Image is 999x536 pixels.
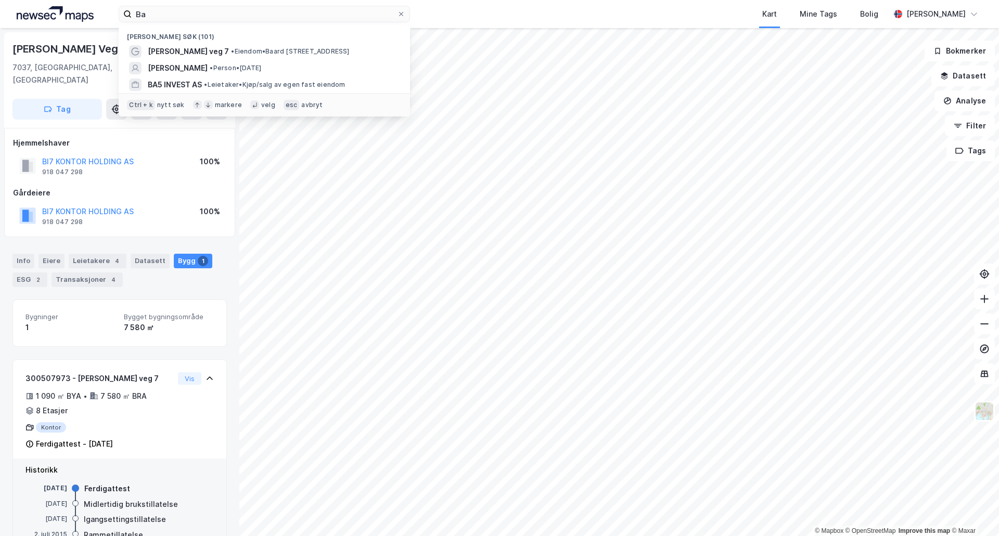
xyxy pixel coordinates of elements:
div: Kontrollprogram for chat [947,486,999,536]
a: Mapbox [815,527,843,534]
span: Person • [DATE] [210,64,261,72]
button: Tags [946,140,995,161]
div: Igangsettingstillatelse [84,513,166,526]
div: 2 [33,274,43,285]
div: 300507973 - [PERSON_NAME] veg 7 [25,372,174,385]
span: • [210,64,213,72]
span: [PERSON_NAME] [148,62,208,74]
div: avbryt [301,101,323,109]
a: OpenStreetMap [846,527,896,534]
div: [PERSON_NAME] [906,8,966,20]
div: [PERSON_NAME] Veg 7 [12,41,129,57]
div: 918 047 298 [42,168,83,176]
div: velg [261,101,275,109]
div: Ferdigattest [84,482,130,495]
div: • [83,392,87,400]
button: Datasett [931,66,995,86]
button: Bokmerker [925,41,995,61]
div: 7037, [GEOGRAPHIC_DATA], [GEOGRAPHIC_DATA] [12,61,146,86]
div: Info [12,254,34,268]
div: Transaksjoner [52,272,123,287]
div: Kart [762,8,777,20]
div: [DATE] [25,499,67,508]
button: Analyse [934,90,995,111]
div: 1 [25,321,116,334]
div: 7 580 ㎡ BRA [100,390,147,402]
div: 4 [108,274,119,285]
div: Gårdeiere [13,187,226,199]
button: Filter [945,115,995,136]
div: 4 [112,256,122,266]
div: Mine Tags [800,8,837,20]
div: Historikk [25,464,214,476]
div: [PERSON_NAME] søk (101) [119,24,410,43]
div: [DATE] [25,483,67,493]
div: 1 090 ㎡ BYA [36,390,81,402]
div: Ctrl + k [127,100,155,110]
span: • [204,81,207,88]
div: 8 Etasjer [36,404,68,417]
input: Søk på adresse, matrikkel, gårdeiere, leietakere eller personer [132,6,397,22]
div: markere [215,101,242,109]
div: Midlertidig brukstillatelse [84,498,178,511]
span: [PERSON_NAME] veg 7 [148,45,229,58]
button: Tag [12,99,102,120]
span: Bygninger [25,312,116,321]
div: Leietakere [69,254,126,268]
div: Bygg [174,254,212,268]
div: Datasett [131,254,170,268]
img: Z [975,401,994,421]
span: BA5 INVEST AS [148,79,202,91]
iframe: Chat Widget [947,486,999,536]
div: Eiere [39,254,65,268]
div: [DATE] [25,514,67,524]
div: 918 047 298 [42,218,83,226]
div: 100% [200,205,220,218]
span: Bygget bygningsområde [124,312,214,321]
div: 1 [198,256,208,266]
div: esc [284,100,300,110]
img: logo.a4113a55bc3d86da70a041830d287a7e.svg [17,6,94,22]
div: Hjemmelshaver [13,137,226,149]
button: Vis [178,372,201,385]
div: Bolig [860,8,878,20]
div: Ferdigattest - [DATE] [36,438,113,450]
a: Improve this map [899,527,950,534]
span: Eiendom • Baard [STREET_ADDRESS] [231,47,349,56]
span: Leietaker • Kjøp/salg av egen fast eiendom [204,81,345,89]
div: 7 580 ㎡ [124,321,214,334]
div: ESG [12,272,47,287]
div: 100% [200,155,220,168]
span: • [231,47,234,55]
div: nytt søk [157,101,185,109]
